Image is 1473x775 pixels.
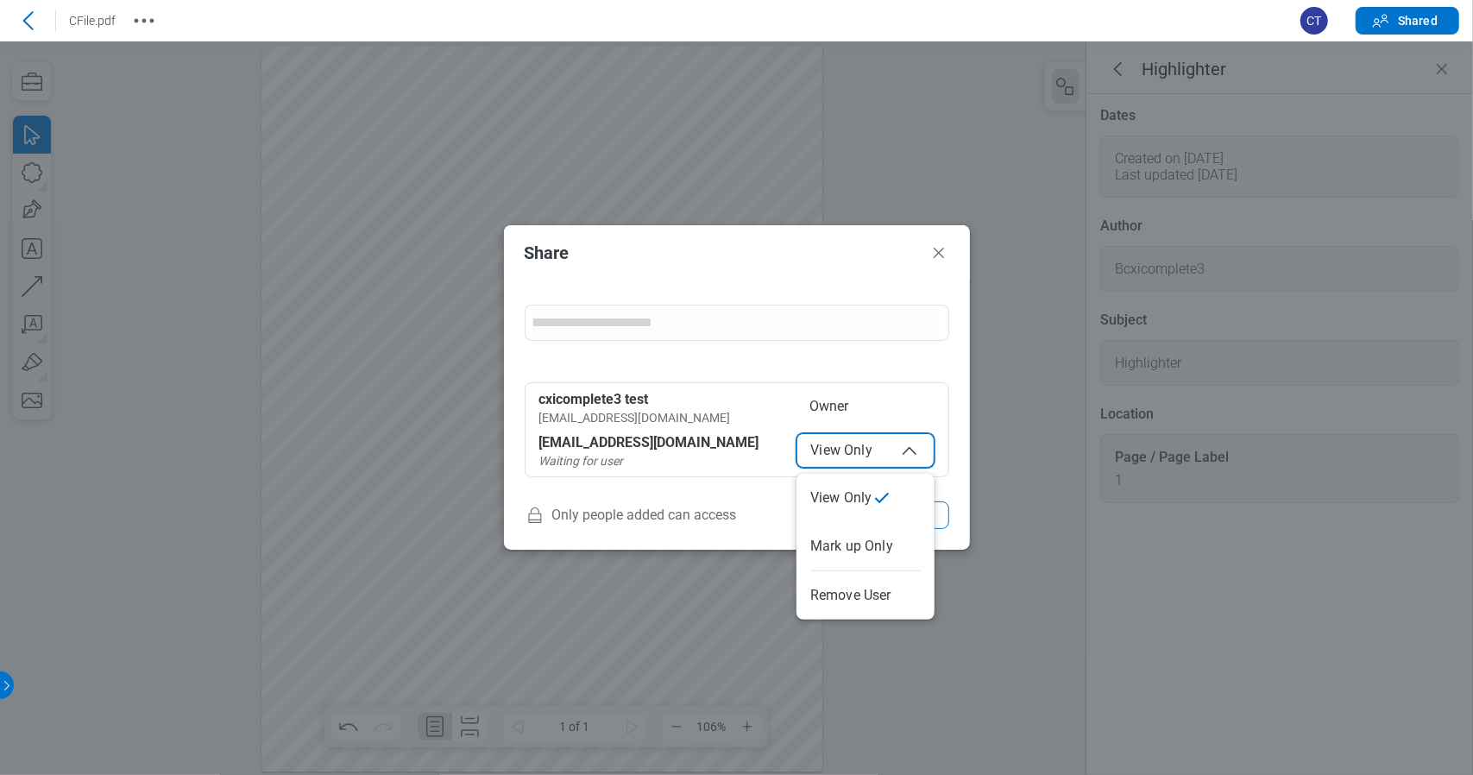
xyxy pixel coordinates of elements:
button: Close [928,243,949,263]
span: View Only [811,440,920,461]
span: Only people added can access [525,501,737,529]
span: CT [1300,7,1328,35]
h2: Share [525,243,922,262]
li: Mark up Only [796,522,935,570]
div: [EMAIL_ADDRESS][DOMAIN_NAME] [539,409,790,426]
div: [EMAIL_ADDRESS][DOMAIN_NAME] [539,433,764,452]
div: Waiting for user [539,452,790,469]
ul: View Only [796,474,935,620]
div: cxicomplete3 test [539,390,790,409]
form: form [525,305,949,362]
li: Remove User [796,571,935,620]
button: View Only [796,433,935,468]
li: View Only [796,474,935,522]
span: Shared [1398,12,1438,29]
button: More actions [130,7,158,35]
h1: CFile.pdf [70,12,116,29]
span: Owner [796,390,935,426]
